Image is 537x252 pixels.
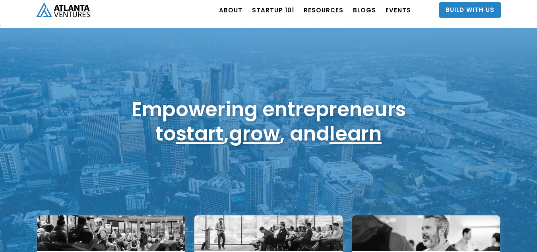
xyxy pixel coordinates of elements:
a: start [176,119,224,148]
a: learn [330,119,382,148]
h1: Empowering entrepreneurs to , , and [132,97,406,146]
a: Build With Us [439,2,501,18]
a: grow [229,119,280,148]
